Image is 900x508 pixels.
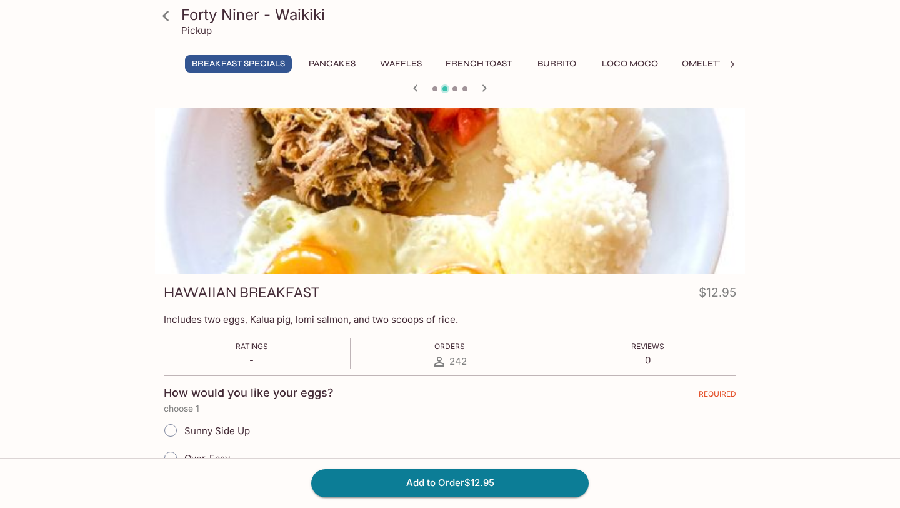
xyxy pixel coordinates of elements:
[236,354,268,366] p: -
[236,342,268,351] span: Ratings
[699,389,736,404] span: REQUIRED
[631,354,664,366] p: 0
[181,24,212,36] p: Pickup
[699,283,736,307] h4: $12.95
[184,425,250,437] span: Sunny Side Up
[164,313,736,325] p: Includes two eggs, Kalua pig, lomi salmon, and two scoops of rice.
[155,108,745,274] div: HAWAIIAN BREAKFAST
[439,55,519,73] button: French Toast
[311,469,589,497] button: Add to Order$12.95
[164,386,334,400] h4: How would you like your eggs?
[449,355,467,367] span: 242
[302,55,362,73] button: Pancakes
[631,342,664,351] span: Reviews
[595,55,665,73] button: Loco Moco
[675,55,741,73] button: Omelettes
[164,404,736,414] p: choose 1
[181,5,740,24] h3: Forty Niner - Waikiki
[529,55,585,73] button: Burrito
[185,55,292,73] button: Breakfast Specials
[184,452,230,464] span: Over-Easy
[434,342,465,351] span: Orders
[164,283,319,302] h3: HAWAIIAN BREAKFAST
[372,55,429,73] button: Waffles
